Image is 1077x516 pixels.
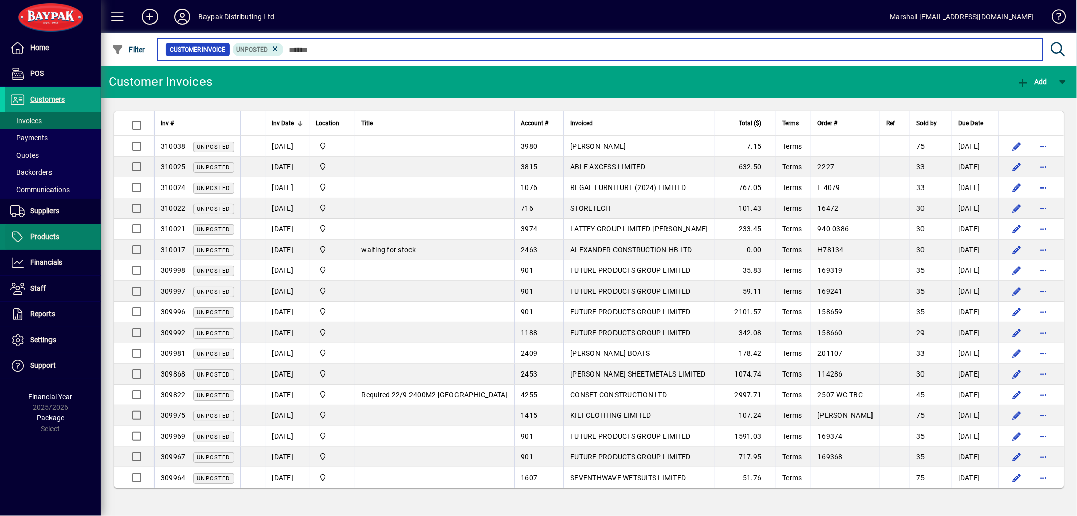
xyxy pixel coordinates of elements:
td: [DATE] [266,343,310,364]
button: More options [1035,283,1051,299]
span: Inv Date [272,118,294,129]
div: Ref [886,118,904,129]
span: Inv # [161,118,174,129]
td: [DATE] [952,385,998,405]
span: 3980 [521,142,537,150]
td: 1591.03 [715,426,776,447]
span: [PERSON_NAME] SHEETMETALS LIMITED [570,370,705,378]
span: 901 [521,287,533,295]
td: [DATE] [266,447,310,467]
td: [DATE] [266,385,310,405]
button: More options [1035,242,1051,258]
span: 158659 [817,308,843,316]
span: Unposted [197,226,230,233]
span: 940-0386 [817,225,849,233]
span: 310021 [161,225,186,233]
a: Settings [5,327,101,353]
td: [DATE] [952,343,998,364]
span: Baypak - Onekawa [316,182,349,193]
button: More options [1035,407,1051,424]
div: Marshall [EMAIL_ADDRESS][DOMAIN_NAME] [890,9,1034,25]
span: Order # [817,118,837,129]
span: REGAL FURNITURE (2024) LIMITED [570,183,686,192]
span: Financial Year [29,393,73,401]
span: 1607 [521,474,537,482]
td: 632.50 [715,157,776,177]
span: FUTURE PRODUCTS GROUP LIMITED [570,329,690,337]
span: 901 [521,308,533,316]
span: 75 [916,411,925,419]
span: 309981 [161,349,186,357]
span: 309822 [161,391,186,399]
span: 310038 [161,142,186,150]
span: Terms [782,453,802,461]
td: 7.15 [715,136,776,157]
span: Location [316,118,340,129]
span: Customers [30,95,65,103]
span: Terms [782,266,802,274]
span: Products [30,232,59,241]
td: [DATE] [266,467,310,488]
span: Support [30,361,56,369]
span: 309998 [161,266,186,274]
span: Due Date [958,118,983,129]
td: 178.42 [715,343,776,364]
td: 101.43 [715,198,776,219]
span: Reports [30,310,55,318]
span: 45 [916,391,925,399]
span: waiting for stock [362,246,416,254]
span: FUTURE PRODUCTS GROUP LIMITED [570,453,690,461]
span: E 4079 [817,183,840,192]
span: Payments [10,134,48,142]
a: Knowledge Base [1044,2,1064,35]
span: Invoiced [570,118,593,129]
span: Terms [782,411,802,419]
span: 309997 [161,287,186,295]
span: Unposted [197,185,230,192]
a: Communications [5,181,101,198]
span: CONSET CONSTRUCTION LTD [570,391,667,399]
td: [DATE] [952,426,998,447]
button: Edit [1009,283,1025,299]
span: 901 [521,453,533,461]
td: 107.24 [715,405,776,426]
td: [DATE] [266,322,310,343]
span: 35 [916,266,925,274]
span: Baypak - Onekawa [316,306,349,317]
td: 59.11 [715,281,776,302]
span: Terms [782,308,802,316]
span: 75 [916,474,925,482]
button: More options [1035,449,1051,465]
span: Required 22/9 2400M2 [GEOGRAPHIC_DATA] [362,391,508,399]
button: Edit [1009,159,1025,175]
span: 310024 [161,183,186,192]
span: Baypak - Onekawa [316,223,349,234]
span: [PERSON_NAME] BOATS [570,349,650,357]
span: FUTURE PRODUCTS GROUP LIMITED [570,308,690,316]
td: [DATE] [266,302,310,322]
button: More options [1035,179,1051,196]
a: Backorders [5,164,101,181]
span: Filter [112,45,145,54]
span: Package [37,414,64,422]
span: 309975 [161,411,186,419]
span: 310022 [161,204,186,212]
span: Unposted [197,164,230,171]
span: POS [30,69,44,77]
span: Financials [30,258,62,266]
span: Terms [782,204,802,212]
td: [DATE] [952,219,998,240]
a: Financials [5,250,101,275]
span: Terms [782,329,802,337]
span: Baypak - Onekawa [316,472,349,483]
span: Unposted [237,46,268,53]
span: 30 [916,204,925,212]
button: Edit [1009,470,1025,486]
td: [DATE] [266,157,310,177]
span: 309969 [161,432,186,440]
span: Baypak - Onekawa [316,140,349,152]
span: Unposted [197,144,230,150]
button: Profile [166,8,198,26]
span: 158660 [817,329,843,337]
td: [DATE] [266,281,310,302]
